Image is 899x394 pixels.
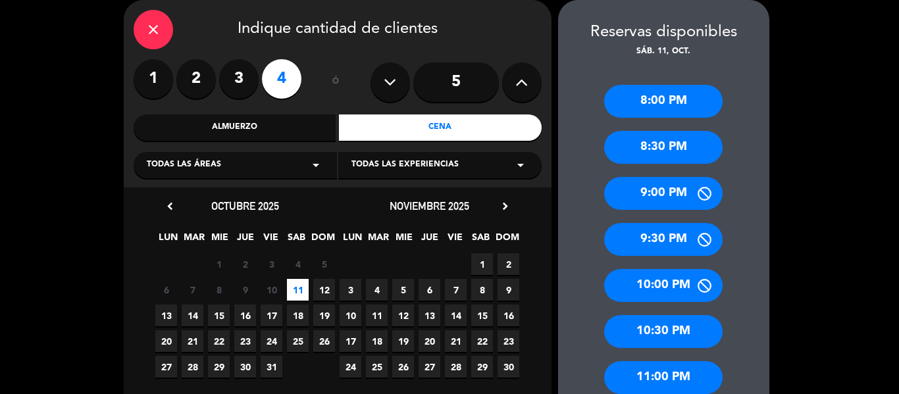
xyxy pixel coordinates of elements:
span: 6 [155,279,177,301]
div: ó [315,59,357,105]
span: MIE [209,230,230,251]
span: 18 [366,330,388,352]
span: 5 [313,253,335,275]
span: 25 [287,330,309,352]
i: chevron_left [163,199,177,213]
span: 11 [287,279,309,301]
span: 20 [155,330,177,352]
span: 19 [313,305,335,326]
span: 4 [366,279,388,301]
span: 23 [234,330,256,352]
span: 18 [287,305,309,326]
span: 15 [208,305,230,326]
span: 10 [261,279,282,301]
div: 9:00 PM [604,177,723,210]
span: 14 [445,305,467,326]
span: VIE [444,230,466,251]
span: 3 [340,279,361,301]
i: close [145,22,161,37]
span: 23 [498,330,519,352]
div: 8:30 PM [604,131,723,164]
span: 9 [498,279,519,301]
span: MAR [367,230,389,251]
span: LUN [157,230,179,251]
span: 10 [340,305,361,326]
span: SAB [286,230,307,251]
span: SAB [470,230,492,251]
span: MIE [393,230,415,251]
span: 12 [313,279,335,301]
div: Indique cantidad de clientes [134,10,542,49]
span: 4 [287,253,309,275]
i: arrow_drop_down [513,157,528,173]
span: 24 [340,356,361,378]
label: 1 [134,59,173,99]
span: 8 [208,279,230,301]
span: 26 [392,356,414,378]
span: 8 [471,279,493,301]
span: 22 [471,330,493,352]
span: 22 [208,330,230,352]
span: LUN [342,230,363,251]
span: 27 [155,356,177,378]
span: 16 [234,305,256,326]
span: 3 [261,253,282,275]
span: 19 [392,330,414,352]
span: 17 [340,330,361,352]
div: 10:00 PM [604,269,723,302]
span: 30 [234,356,256,378]
span: 2 [498,253,519,275]
span: 7 [445,279,467,301]
span: 6 [419,279,440,301]
span: JUE [234,230,256,251]
span: 26 [313,330,335,352]
i: arrow_drop_down [308,157,324,173]
div: Cena [339,114,542,141]
div: 9:30 PM [604,223,723,256]
span: 30 [498,356,519,378]
label: 4 [262,59,301,99]
label: 2 [176,59,216,99]
span: 7 [182,279,203,301]
span: Todas las áreas [147,159,221,172]
div: 10:30 PM [604,315,723,348]
span: VIE [260,230,282,251]
div: 11:00 PM [604,361,723,394]
span: 21 [182,330,203,352]
span: 29 [471,356,493,378]
span: 12 [392,305,414,326]
span: 27 [419,356,440,378]
span: 24 [261,330,282,352]
span: 29 [208,356,230,378]
span: MAR [183,230,205,251]
span: DOM [311,230,333,251]
span: 9 [234,279,256,301]
span: 5 [392,279,414,301]
span: 11 [366,305,388,326]
span: 1 [471,253,493,275]
span: Todas las experiencias [351,159,459,172]
span: JUE [419,230,440,251]
span: noviembre 2025 [390,199,469,212]
span: 1 [208,253,230,275]
span: 28 [182,356,203,378]
span: 13 [419,305,440,326]
span: DOM [496,230,517,251]
span: octubre 2025 [211,199,279,212]
span: 14 [182,305,203,326]
span: 31 [261,356,282,378]
span: 17 [261,305,282,326]
i: chevron_right [498,199,512,213]
span: 13 [155,305,177,326]
div: Almuerzo [134,114,336,141]
span: 16 [498,305,519,326]
span: 28 [445,356,467,378]
span: 15 [471,305,493,326]
div: sáb. 11, oct. [558,45,769,59]
span: 21 [445,330,467,352]
span: 2 [234,253,256,275]
div: Reservas disponibles [558,20,769,45]
label: 3 [219,59,259,99]
span: 20 [419,330,440,352]
span: 25 [366,356,388,378]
